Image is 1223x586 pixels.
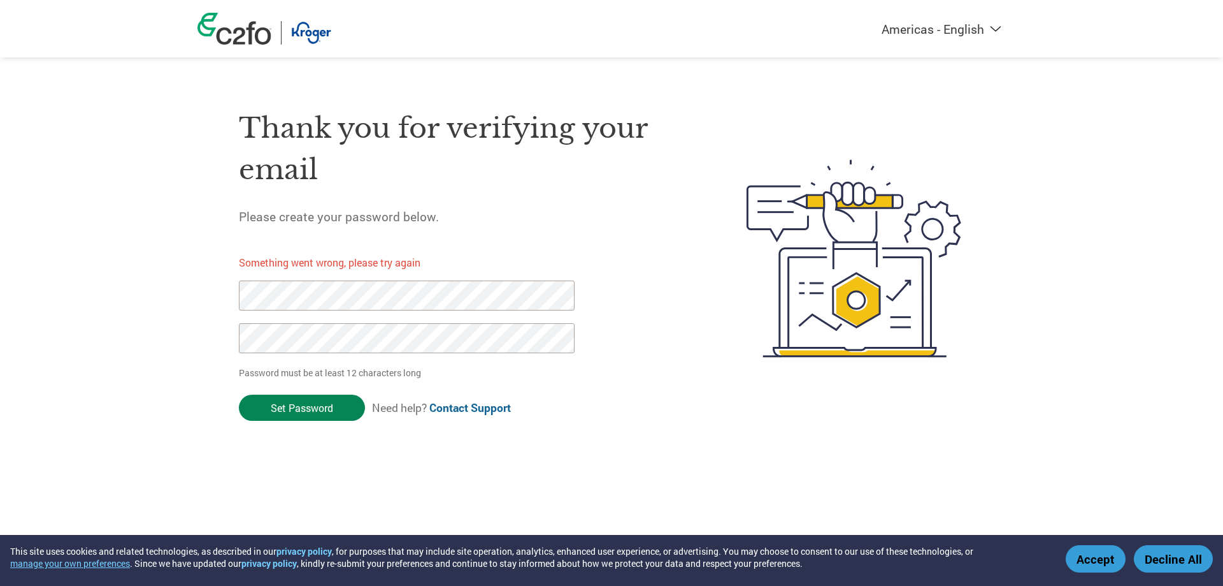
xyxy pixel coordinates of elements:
a: privacy policy [241,557,297,569]
button: manage your own preferences [10,557,130,569]
button: Decline All [1134,545,1213,573]
h1: Thank you for verifying your email [239,108,686,190]
a: privacy policy [276,545,332,557]
button: Accept [1066,545,1126,573]
img: c2fo logo [197,13,271,45]
img: create-password [724,89,985,428]
a: Contact Support [429,400,511,415]
input: Set Password [239,395,365,421]
img: Kroger [291,21,331,45]
span: Need help? [372,400,511,415]
h5: Please create your password below. [239,209,686,224]
p: Password must be at least 12 characters long [239,366,579,379]
div: This site uses cookies and related technologies, as described in our , for purposes that may incl... [10,545,1047,569]
p: Something went wrong, please try again [239,255,597,270]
